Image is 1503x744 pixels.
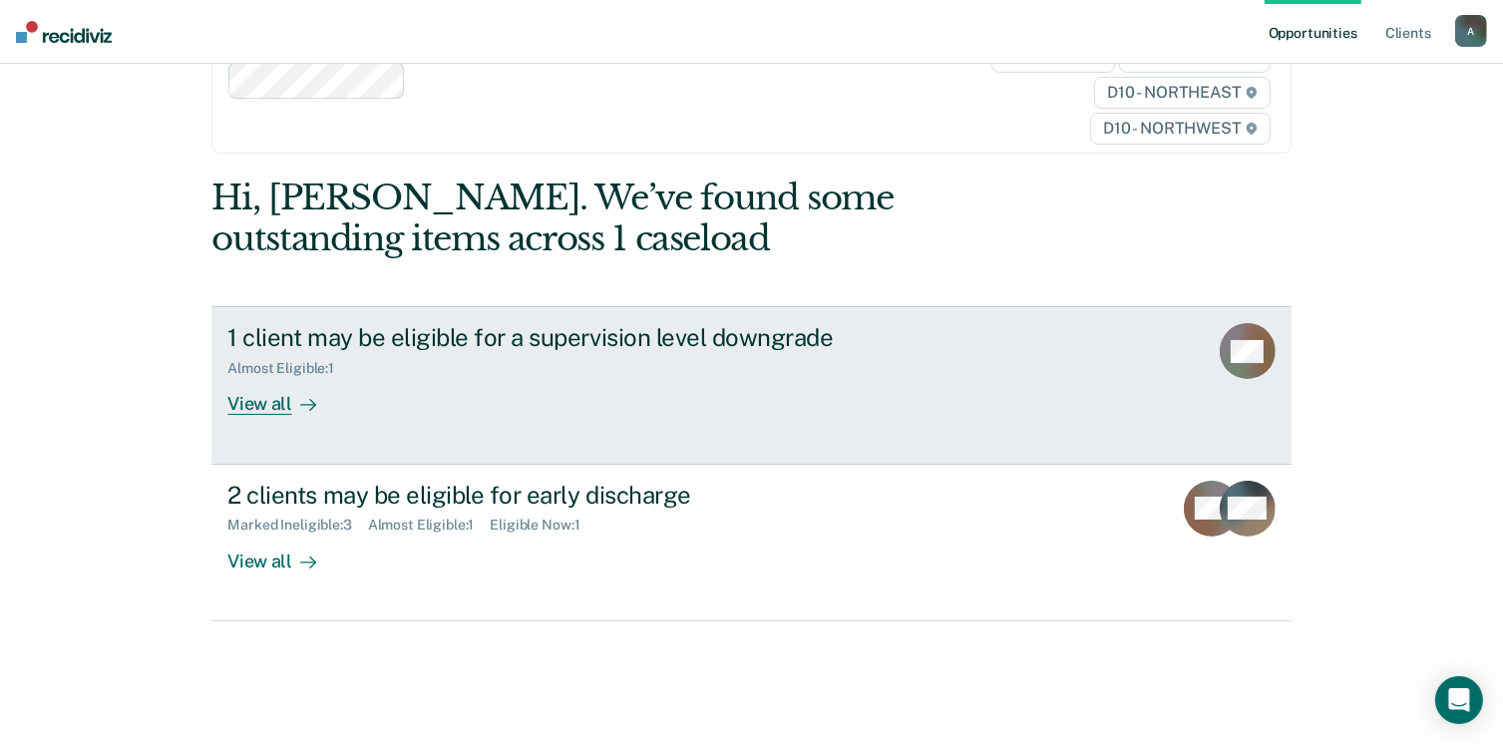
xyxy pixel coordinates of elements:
div: Hi, [PERSON_NAME]. We’ve found some outstanding items across 1 caseload [211,178,1075,259]
span: D10 - NORTHWEST [1090,113,1270,145]
a: 2 clients may be eligible for early dischargeMarked Ineligible:3Almost Eligible:1Eligible Now:1Vi... [211,465,1291,621]
div: View all [227,534,339,572]
a: 1 client may be eligible for a supervision level downgradeAlmost Eligible:1View all [211,306,1291,464]
div: Almost Eligible : 1 [227,360,350,377]
div: 1 client may be eligible for a supervision level downgrade [227,323,928,352]
div: Open Intercom Messenger [1435,676,1483,724]
div: Almost Eligible : 1 [368,517,491,534]
span: D10 - NORTHEAST [1094,77,1270,109]
div: Eligible Now : 1 [490,517,595,534]
div: 2 clients may be eligible for early discharge [227,481,928,510]
img: Recidiviz [16,21,112,43]
button: A [1455,15,1487,47]
div: View all [227,377,339,416]
div: Marked Ineligible : 3 [227,517,367,534]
